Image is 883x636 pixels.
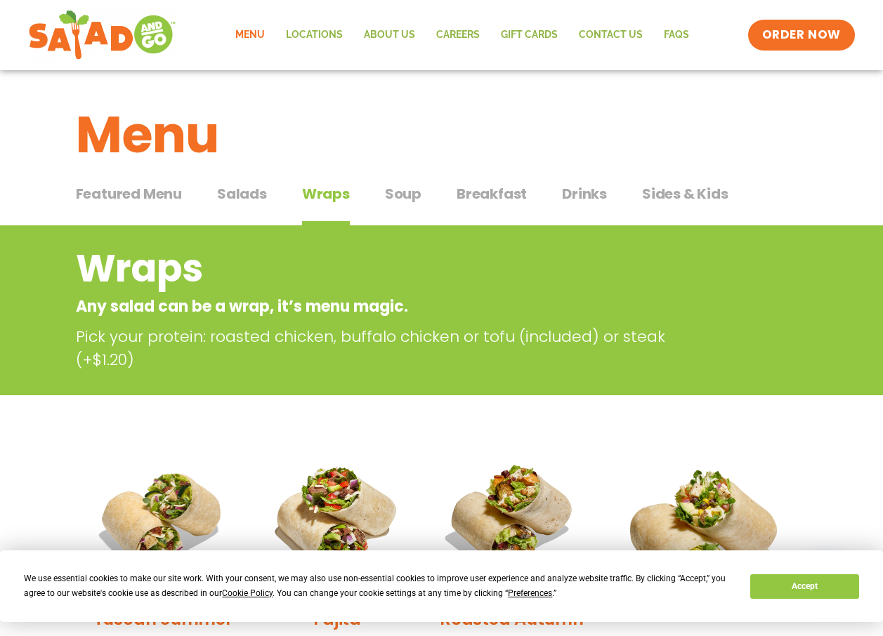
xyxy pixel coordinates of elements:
[261,443,414,596] img: Product photo for Fajita Wrap
[225,19,275,51] a: Menu
[217,183,267,204] span: Salads
[275,19,353,51] a: Locations
[76,325,701,371] p: Pick your protein: roasted chicken, buffalo chicken or tofu (included) or steak (+$1.20)
[225,19,700,51] nav: Menu
[653,19,700,51] a: FAQs
[490,19,568,51] a: GIFT CARDS
[568,19,653,51] a: Contact Us
[302,183,350,204] span: Wraps
[748,20,855,51] a: ORDER NOW
[750,574,858,599] button: Accept
[222,588,273,598] span: Cookie Policy
[76,178,808,226] div: Tabbed content
[385,183,421,204] span: Soup
[86,443,240,596] img: Product photo for Tuscan Summer Wrap
[76,183,182,204] span: Featured Menu
[762,27,841,44] span: ORDER NOW
[435,443,588,596] img: Product photo for Roasted Autumn Wrap
[562,183,607,204] span: Drinks
[642,183,728,204] span: Sides & Kids
[28,7,176,63] img: new-SAG-logo-768×292
[76,240,695,297] h2: Wraps
[508,588,552,598] span: Preferences
[24,571,733,601] div: We use essential cookies to make our site work. With your consent, we may also use non-essential ...
[457,183,527,204] span: Breakfast
[610,443,797,630] img: Product photo for BBQ Ranch Wrap
[76,97,808,173] h1: Menu
[426,19,490,51] a: Careers
[353,19,426,51] a: About Us
[76,295,695,318] p: Any salad can be a wrap, it’s menu magic.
